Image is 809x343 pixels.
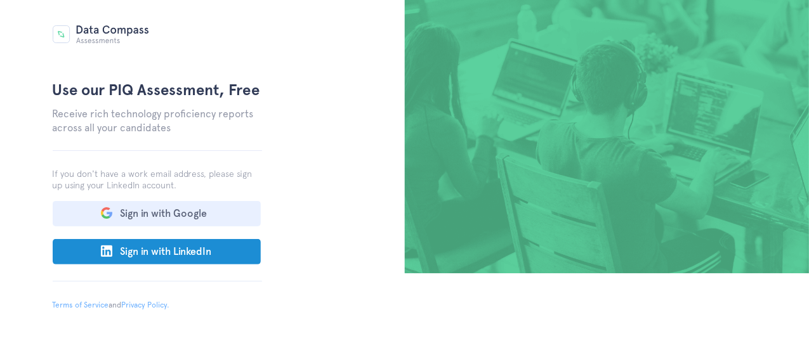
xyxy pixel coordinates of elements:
[122,301,170,309] a: Privacy Policy.
[53,25,149,44] img: Data Compass Assessment
[53,79,262,101] h1: Use our PIQ Assessment, Free
[53,301,109,309] a: Terms of Service
[53,281,262,343] p: and
[53,107,262,135] h2: Receive rich technology proficiency reports across all your candidates
[53,150,262,191] p: If you don't have a work email address, please sign up using your LinkedIn account.
[53,239,261,264] button: Sign in with LinkedIn
[53,201,261,226] button: Sign in with Google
